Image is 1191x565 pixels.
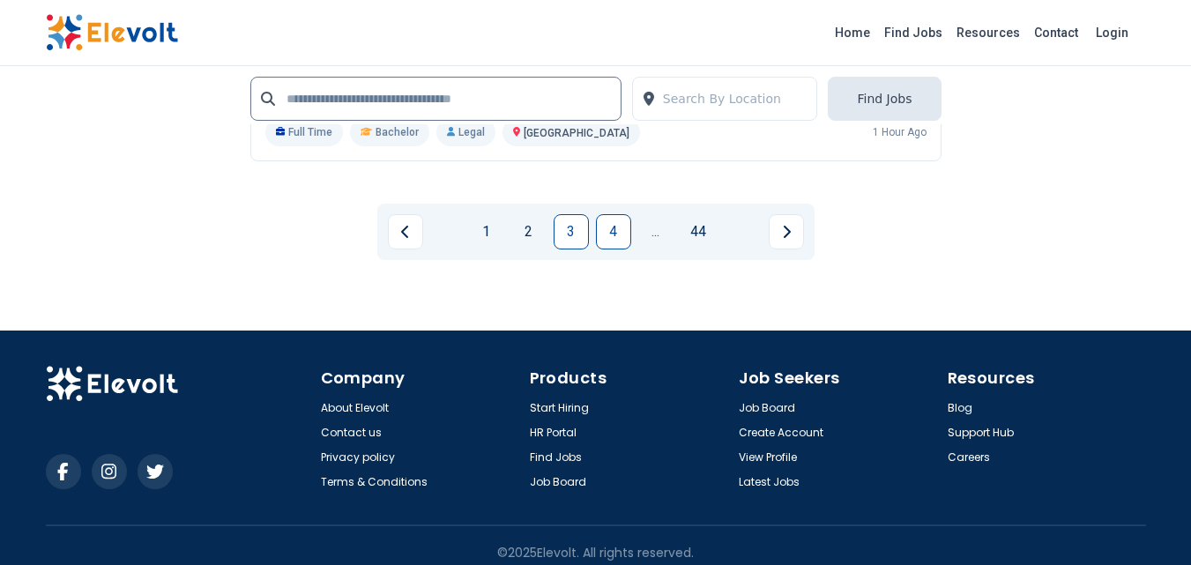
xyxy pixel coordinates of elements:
a: Next page [769,214,804,249]
a: Terms & Conditions [321,475,428,489]
a: HR Portal [530,426,577,440]
a: View Profile [739,450,797,465]
a: Login [1085,15,1139,50]
a: Page 2 [511,214,547,249]
a: Support Hub [948,426,1014,440]
a: Resources [949,19,1027,47]
p: Full Time [265,118,344,146]
a: Contact [1027,19,1085,47]
h4: Job Seekers [739,366,937,390]
p: Legal [436,118,495,146]
p: © 2025 Elevolt. All rights reserved. [497,544,694,561]
a: Page 44 [681,214,716,249]
h4: Company [321,366,519,390]
a: Page 1 [469,214,504,249]
a: About Elevolt [321,401,389,415]
iframe: Chat Widget [1103,480,1191,565]
a: Privacy policy [321,450,395,465]
a: Start Hiring [530,401,589,415]
h4: Resources [948,366,1146,390]
img: Elevolt [46,366,178,403]
a: Previous page [388,214,423,249]
a: Page 3 is your current page [554,214,589,249]
a: Find Jobs [530,450,582,465]
img: Elevolt [46,14,178,51]
a: Job Board [530,475,586,489]
span: [GEOGRAPHIC_DATA] [524,127,629,139]
ul: Pagination [388,214,804,249]
span: Bachelor [376,125,419,139]
button: Find Jobs [828,77,941,121]
a: Create Account [739,426,823,440]
a: Contact us [321,426,382,440]
a: Careers [948,450,990,465]
a: Find Jobs [877,19,949,47]
p: 1 hour ago [873,125,927,139]
a: Page 4 [596,214,631,249]
a: Latest Jobs [739,475,800,489]
a: Blog [948,401,972,415]
a: Home [828,19,877,47]
a: Job Board [739,401,795,415]
h4: Products [530,366,728,390]
a: Jump forward [638,214,674,249]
